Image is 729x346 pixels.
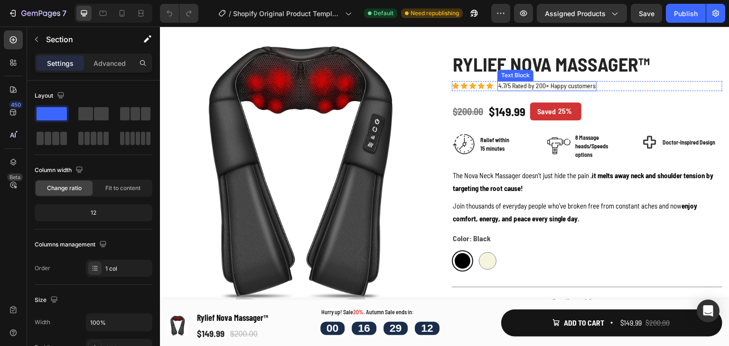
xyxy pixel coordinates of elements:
[93,58,126,68] p: Advanced
[374,9,393,18] span: Default
[35,264,50,273] div: Order
[459,289,483,304] div: $149.99
[393,270,462,281] strong: Bundle and Save more
[503,112,555,119] strong: Doctor-Inspired Design
[69,301,98,314] div: $200.00
[293,173,561,199] p: Join thousands of everyday people who’ve broken free from constant aches and now
[229,9,231,18] span: /
[411,9,459,18] span: Need republishing
[167,295,179,309] div: 00
[639,9,654,18] span: Save
[9,101,23,109] div: 450
[404,290,444,303] div: Add to cart
[416,107,467,132] p: 8 Massage heads/Speeds options
[339,45,372,53] div: Text Block
[35,90,66,102] div: Layout
[46,34,124,45] p: Section
[161,282,193,289] span: Hurry up! Sale
[35,238,109,251] div: Columns management
[697,300,720,322] div: Open Intercom Messenger
[338,55,436,63] span: 4.7/5 Rated by 200+ Happy customers
[105,184,140,192] span: Fit to content
[485,289,511,304] div: $200.00
[293,145,553,166] strong: it melts away neck and shoulder tension by targeting the root cause!
[631,4,662,23] button: Save
[35,164,85,177] div: Column width
[230,295,242,309] div: 29
[35,294,60,307] div: Size
[7,173,23,181] div: Beta
[193,282,204,289] span: 20%
[47,58,74,68] p: Settings
[233,9,341,18] span: Shopify Original Product Template
[293,175,537,196] strong: enjoy comfort, energy, and peace every single day.
[160,4,198,23] div: Undo/Redo
[320,109,349,118] p: Relief within
[36,284,141,299] h1: Rylief Nova Massager™
[37,206,150,219] div: 12
[204,282,254,289] span: . Autumn Sale ends in:
[36,300,65,314] div: $149.99
[62,8,66,19] p: 7
[674,9,698,18] div: Publish
[545,9,606,18] span: Assigned Products
[341,283,562,310] button: Add to cart
[292,78,324,92] div: $200.00
[387,108,411,131] img: Alt Image
[261,295,273,309] div: 12
[4,4,71,23] button: 7
[320,118,349,126] p: 15 minutes
[537,4,627,23] button: Assigned Products
[292,204,332,220] legend: Color: Black
[328,76,366,94] div: $149.99
[666,4,706,23] button: Publish
[292,106,316,129] img: Alt Image
[198,295,210,309] div: 16
[397,78,413,91] div: 25%
[105,264,150,273] div: 1 col
[160,27,729,346] iframe: Design area
[376,78,397,92] div: Saved
[293,143,561,168] p: The Nova Neck Massager doesn’t just hide the pain ,
[35,318,50,327] div: Width
[86,314,152,331] input: Auto
[47,184,82,192] span: Change ratio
